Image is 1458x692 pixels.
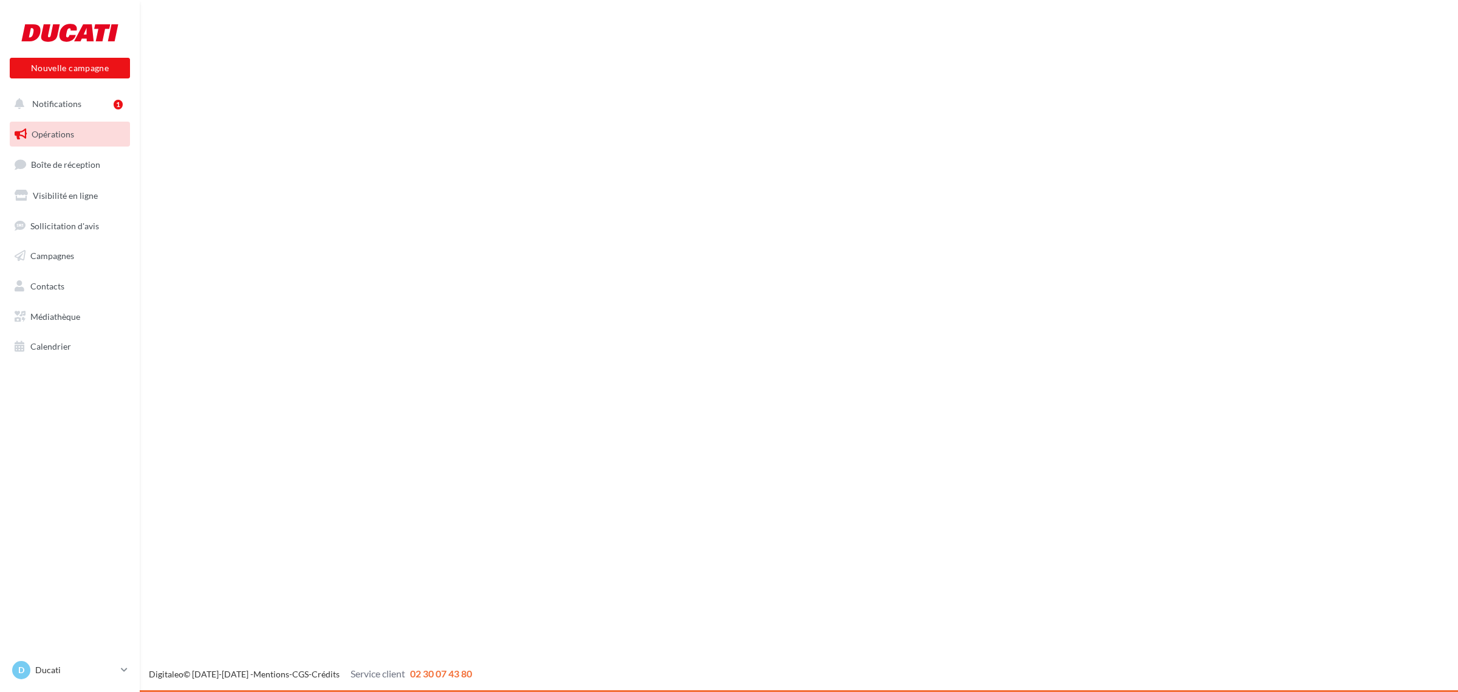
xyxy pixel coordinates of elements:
[32,99,81,109] span: Notifications
[410,668,472,679] span: 02 30 07 43 80
[7,334,132,359] a: Calendrier
[31,159,100,170] span: Boîte de réception
[30,311,80,322] span: Médiathèque
[30,220,99,230] span: Sollicitation d'avis
[35,664,116,676] p: Ducati
[7,122,132,147] a: Opérations
[7,213,132,239] a: Sollicitation d'avis
[292,669,309,679] a: CGS
[253,669,289,679] a: Mentions
[10,58,130,78] button: Nouvelle campagne
[7,183,132,209] a: Visibilité en ligne
[32,129,74,139] span: Opérations
[10,659,130,682] a: D Ducati
[33,190,98,201] span: Visibilité en ligne
[7,243,132,269] a: Campagnes
[149,669,183,679] a: Digitaleo
[30,251,74,261] span: Campagnes
[7,151,132,178] a: Boîte de réception
[30,341,71,351] span: Calendrier
[7,91,128,117] button: Notifications 1
[18,664,24,676] span: D
[351,668,405,679] span: Service client
[114,100,123,109] div: 1
[30,281,64,291] span: Contacts
[7,304,132,330] a: Médiathèque
[149,669,472,679] span: © [DATE]-[DATE] - - -
[312,669,340,679] a: Crédits
[7,274,132,299] a: Contacts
